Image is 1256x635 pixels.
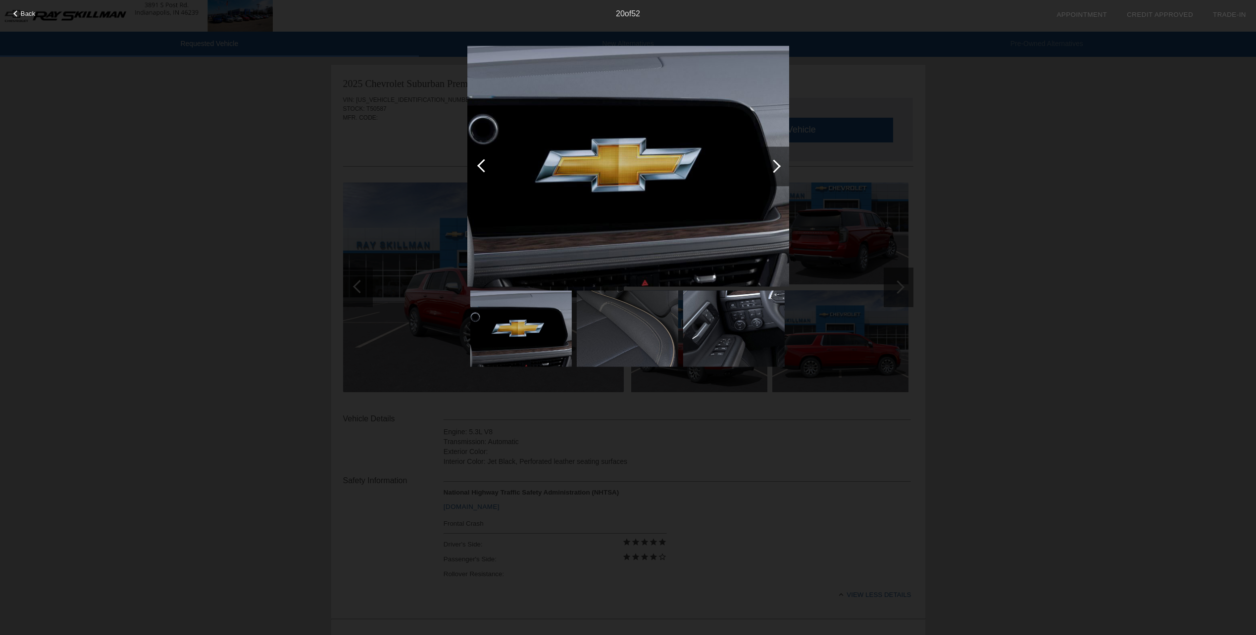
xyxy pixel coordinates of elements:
[1056,11,1107,18] a: Appointment
[21,10,36,17] span: Back
[470,291,571,367] img: 51beacdb95c27f7d77e80c50d88bd1f5.jpg
[1127,11,1193,18] a: Credit Approved
[616,9,625,18] span: 20
[683,291,784,367] img: d6f9cfdab7ceb6a5adb425b9dbf6b0b2.jpg
[576,291,678,367] img: 7cc3b71aeff7e8810f69b60be535d502.jpg
[631,9,640,18] span: 52
[1213,11,1246,18] a: Trade-In
[467,45,789,287] img: 51beacdb95c27f7d77e80c50d88bd1f5.jpg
